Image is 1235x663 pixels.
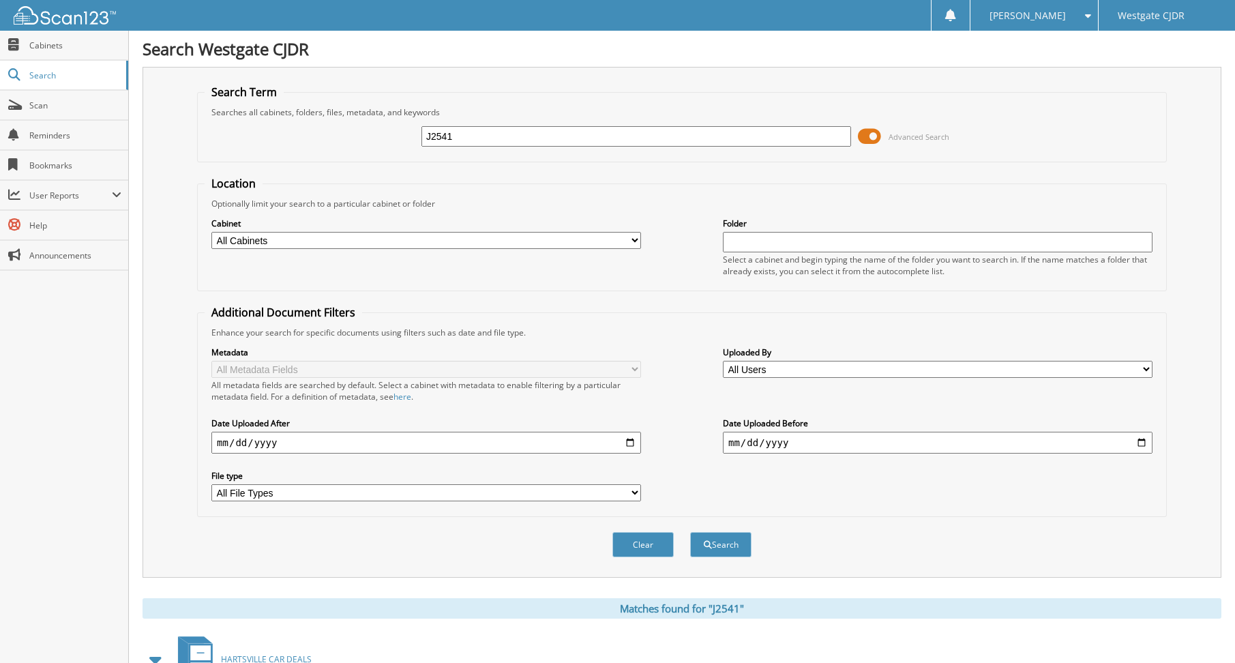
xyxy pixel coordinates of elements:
span: Bookmarks [29,160,121,171]
div: Searches all cabinets, folders, files, metadata, and keywords [205,106,1159,118]
div: Optionally limit your search to a particular cabinet or folder [205,198,1159,209]
input: start [211,432,641,454]
span: User Reports [29,190,112,201]
legend: Additional Document Filters [205,305,362,320]
label: Date Uploaded Before [723,417,1152,429]
h1: Search Westgate CJDR [143,38,1221,60]
label: Date Uploaded After [211,417,641,429]
div: Matches found for "J2541" [143,598,1221,619]
label: Cabinet [211,218,641,229]
span: Search [29,70,119,81]
div: Enhance your search for specific documents using filters such as date and file type. [205,327,1159,338]
span: Reminders [29,130,121,141]
span: [PERSON_NAME] [990,12,1066,20]
label: Metadata [211,347,641,358]
div: All metadata fields are searched by default. Select a cabinet with metadata to enable filtering b... [211,379,641,402]
label: Folder [723,218,1152,229]
legend: Location [205,176,263,191]
a: here [393,391,411,402]
span: Scan [29,100,121,111]
span: Help [29,220,121,231]
button: Search [690,532,752,557]
span: Announcements [29,250,121,261]
img: scan123-logo-white.svg [14,6,116,25]
label: Uploaded By [723,347,1152,358]
span: Westgate CJDR [1118,12,1185,20]
span: Cabinets [29,40,121,51]
legend: Search Term [205,85,284,100]
input: end [723,432,1152,454]
button: Clear [612,532,674,557]
div: Select a cabinet and begin typing the name of the folder you want to search in. If the name match... [723,254,1152,277]
label: File type [211,470,641,482]
span: Advanced Search [889,132,949,142]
